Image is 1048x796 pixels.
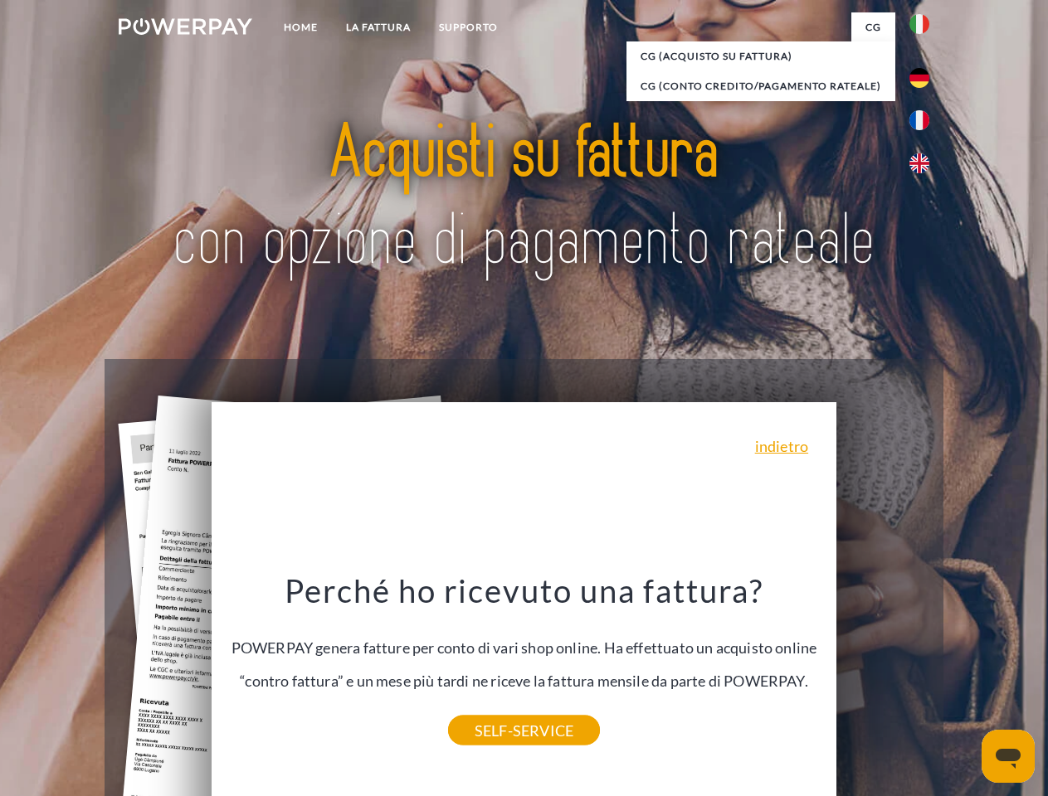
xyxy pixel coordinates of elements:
img: logo-powerpay-white.svg [119,18,252,35]
div: POWERPAY genera fatture per conto di vari shop online. Ha effettuato un acquisto online “contro f... [222,570,827,730]
img: it [909,14,929,34]
a: Home [270,12,332,42]
a: indietro [755,439,808,454]
a: CG (Acquisto su fattura) [626,41,895,71]
img: fr [909,110,929,130]
a: CG [851,12,895,42]
a: LA FATTURA [332,12,425,42]
a: CG (Conto Credito/Pagamento rateale) [626,71,895,101]
h3: Perché ho ricevuto una fattura? [222,570,827,610]
a: Supporto [425,12,512,42]
img: title-powerpay_it.svg [158,80,890,318]
a: SELF-SERVICE [448,716,600,745]
img: en [909,153,929,173]
iframe: Pulsante per aprire la finestra di messaggistica [982,730,1035,783]
img: de [909,68,929,88]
